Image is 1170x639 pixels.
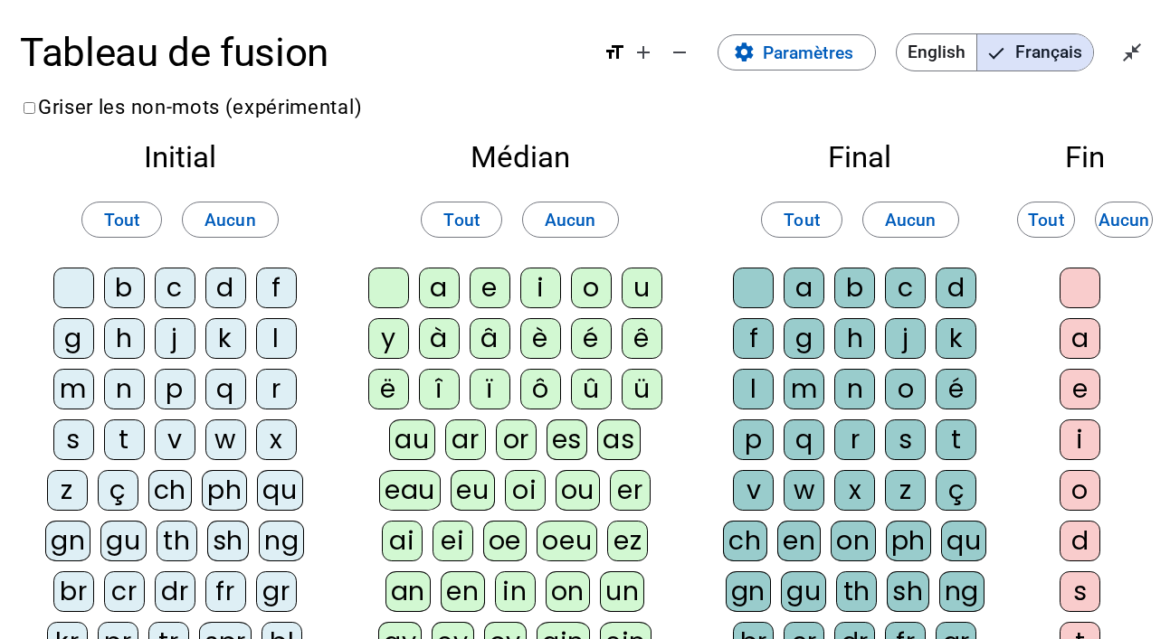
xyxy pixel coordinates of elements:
input: Griser les non-mots (expérimental) [24,102,35,114]
div: br [53,571,94,612]
div: d [936,268,976,308]
div: f [733,318,774,359]
div: ê [622,318,662,359]
div: cr [104,571,145,612]
span: Aucun [545,205,596,235]
div: a [1060,318,1100,359]
div: or [496,419,537,460]
div: in [495,571,536,612]
div: d [205,268,246,308]
div: ï [470,369,510,409]
button: Aucun [522,202,619,238]
div: o [1060,470,1100,511]
div: é [936,369,976,409]
div: q [205,369,246,409]
div: ez [607,521,648,561]
div: sh [887,571,928,612]
span: Tout [1028,205,1064,235]
div: c [885,268,926,308]
div: o [571,268,612,308]
div: ei [433,521,473,561]
div: en [777,521,821,561]
h2: Final [720,142,1000,172]
div: m [53,369,94,409]
div: qu [257,470,302,511]
span: Tout [443,205,480,235]
div: o [885,369,926,409]
mat-icon: add [633,42,654,63]
div: ë [368,369,409,409]
div: n [104,369,145,409]
button: Tout [81,202,163,238]
div: er [610,470,651,511]
div: e [470,268,510,308]
div: ng [939,571,985,612]
div: t [104,419,145,460]
div: t [936,419,976,460]
div: s [1060,571,1100,612]
div: g [53,318,94,359]
div: on [831,521,875,561]
div: oeu [537,521,597,561]
span: Aucun [1099,205,1150,235]
div: s [53,419,94,460]
mat-icon: settings [733,42,756,64]
div: z [885,470,926,511]
div: ng [259,521,304,561]
h2: Initial [40,142,319,172]
div: dr [155,571,195,612]
div: h [834,318,875,359]
div: gn [45,521,90,561]
div: k [205,318,246,359]
div: i [520,268,561,308]
div: eau [379,470,441,511]
div: j [885,318,926,359]
div: ç [98,470,138,511]
div: un [600,571,644,612]
div: fr [205,571,246,612]
div: ai [382,521,423,561]
div: a [784,268,824,308]
div: d [1060,521,1100,561]
div: y [368,318,409,359]
h1: Tableau de fusion [20,13,584,92]
div: en [441,571,484,612]
span: Paramètres [763,38,853,68]
div: ar [445,419,486,460]
div: j [155,318,195,359]
div: as [597,419,640,460]
span: Tout [784,205,820,235]
div: ô [520,369,561,409]
div: î [419,369,460,409]
div: th [157,521,197,561]
div: x [256,419,297,460]
span: English [897,34,976,70]
div: v [155,419,195,460]
div: oi [505,470,546,511]
button: Tout [421,202,502,238]
div: sh [207,521,249,561]
button: Augmenter la taille de la police [625,34,661,70]
div: ü [622,369,662,409]
div: c [155,268,195,308]
div: ph [886,521,931,561]
div: à [419,318,460,359]
div: è [520,318,561,359]
div: l [256,318,297,359]
div: w [205,419,246,460]
div: an [385,571,431,612]
button: Aucun [862,202,959,238]
div: û [571,369,612,409]
div: e [1060,369,1100,409]
div: k [936,318,976,359]
div: eu [451,470,494,511]
h2: Médian [359,142,680,172]
span: Français [977,34,1093,70]
button: Tout [761,202,842,238]
div: gu [781,571,826,612]
span: Tout [104,205,140,235]
button: Paramètres [718,34,876,70]
div: b [834,268,875,308]
div: u [622,268,662,308]
div: g [784,318,824,359]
